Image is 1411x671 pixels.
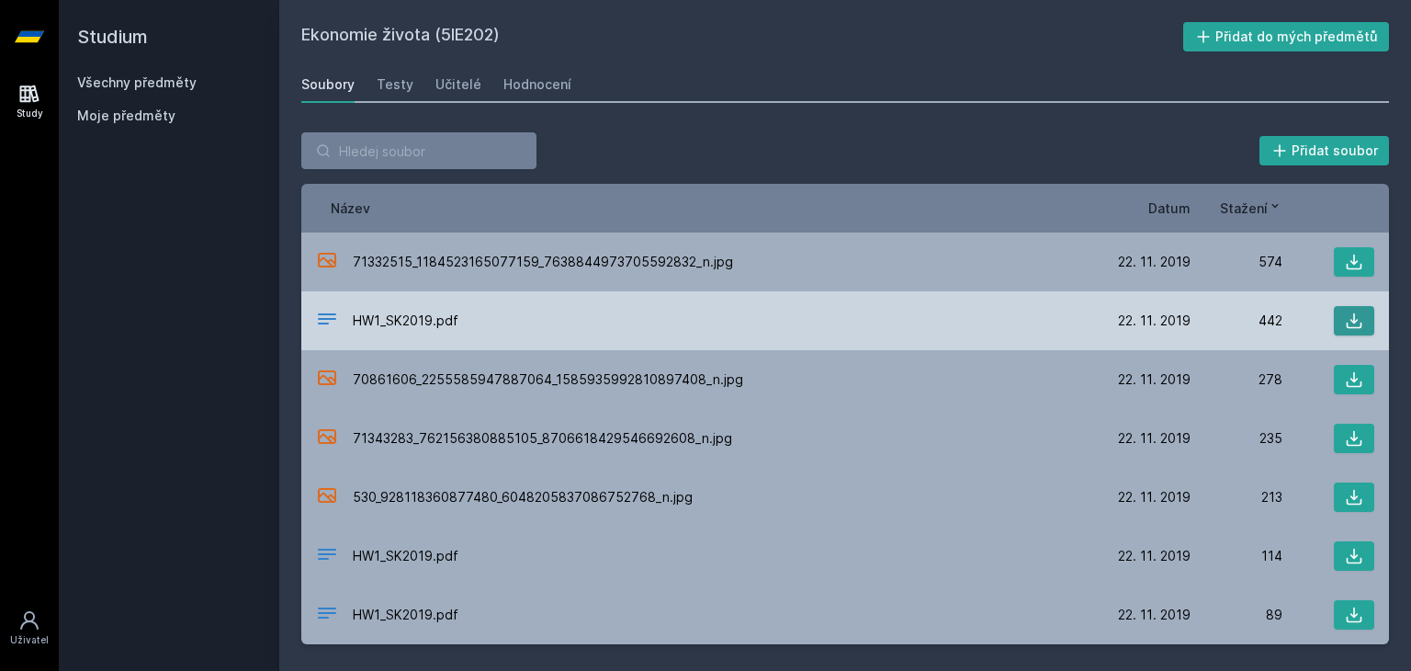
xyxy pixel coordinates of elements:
[1118,370,1191,389] span: 22. 11. 2019
[1191,547,1282,565] div: 114
[353,547,458,565] span: HW1_SK2019.pdf
[316,249,338,276] div: JPG
[503,66,571,103] a: Hodnocení
[301,22,1183,51] h2: Ekonomie života (5IE202)
[353,429,732,448] span: 71343283_762156380885105_8706618429546692608_n.jpg
[1259,136,1390,165] button: Přidat soubor
[301,66,355,103] a: Soubory
[316,484,338,511] div: JPG
[1118,488,1191,506] span: 22. 11. 2019
[316,543,338,570] div: PDF
[1191,370,1282,389] div: 278
[4,74,55,130] a: Study
[353,370,743,389] span: 70861606_2255585947887064_1585935992810897408_n.jpg
[316,426,338,452] div: JPG
[1191,253,1282,271] div: 574
[77,107,175,125] span: Moje předměty
[4,600,55,656] a: Uživatel
[1148,199,1191,218] button: Datum
[353,312,458,330] span: HW1_SK2019.pdf
[1118,312,1191,330] span: 22. 11. 2019
[1118,253,1191,271] span: 22. 11. 2019
[1118,547,1191,565] span: 22. 11. 2019
[435,75,481,94] div: Učitelé
[435,66,481,103] a: Učitelé
[316,308,338,335] div: PDF
[316,367,338,393] div: JPG
[353,488,693,506] span: 530_928118360877480_6048205837086752768_n.jpg
[1191,312,1282,330] div: 442
[77,74,197,90] a: Všechny předměty
[503,75,571,94] div: Hodnocení
[1118,606,1191,624] span: 22. 11. 2019
[353,253,733,271] span: 71332515_1184523165077159_7638844973705592832_n.jpg
[301,75,355,94] div: Soubory
[17,107,43,120] div: Study
[1220,199,1268,218] span: Stažení
[1191,429,1282,448] div: 235
[316,602,338,629] div: PDF
[377,66,413,103] a: Testy
[377,75,413,94] div: Testy
[301,132,536,169] input: Hledej soubor
[353,606,458,624] span: HW1_SK2019.pdf
[1191,606,1282,624] div: 89
[1191,488,1282,506] div: 213
[1183,22,1390,51] button: Přidat do mých předmětů
[10,633,49,647] div: Uživatel
[1118,429,1191,448] span: 22. 11. 2019
[331,199,370,218] button: Název
[1220,199,1282,218] button: Stažení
